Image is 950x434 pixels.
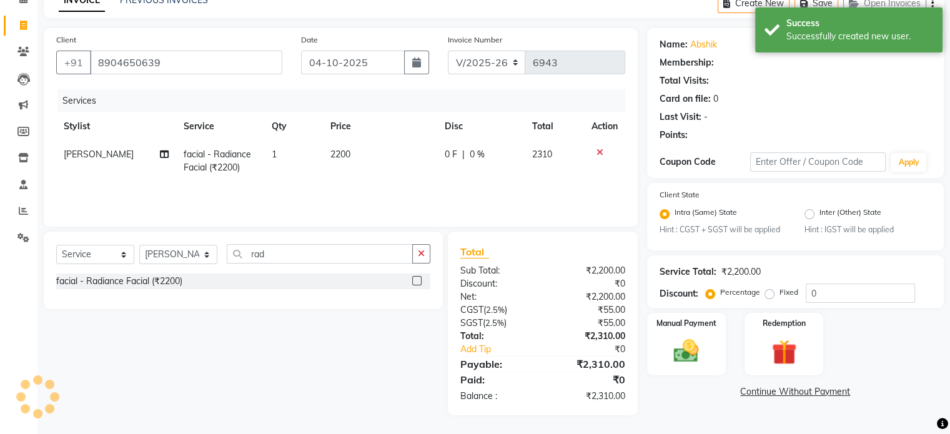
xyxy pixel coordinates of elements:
div: ( ) [451,317,543,330]
span: 2.5% [485,318,504,328]
span: 0 F [445,148,457,161]
div: ₹2,310.00 [543,330,635,343]
button: +91 [56,51,91,74]
span: 2310 [532,149,552,160]
div: ( ) [451,303,543,317]
label: Intra (Same) State [675,207,737,222]
div: ₹2,200.00 [543,264,635,277]
a: Add Tip [451,343,558,356]
label: Invoice Number [448,34,502,46]
input: Enter Offer / Coupon Code [750,152,886,172]
th: Action [584,112,625,141]
div: facial - Radiance Facial (₹2200) [56,275,182,288]
div: ₹55.00 [543,317,635,330]
input: Search or Scan [227,244,413,264]
div: Net: [451,290,543,303]
a: Continue Without Payment [650,385,941,398]
span: [PERSON_NAME] [64,149,134,160]
div: Membership: [660,56,714,69]
small: Hint : CGST + SGST will be applied [660,224,786,235]
th: Disc [437,112,525,141]
div: ₹55.00 [543,303,635,317]
div: Paid: [451,372,543,387]
div: Payable: [451,357,543,372]
div: Points: [660,129,688,142]
th: Price [323,112,437,141]
label: Redemption [763,318,806,329]
th: Service [176,112,264,141]
div: Last Visit: [660,111,701,124]
small: Hint : IGST will be applied [804,224,931,235]
a: Abshik [690,38,717,51]
div: ₹2,310.00 [543,390,635,403]
input: Search by Name/Mobile/Email/Code [90,51,282,74]
div: ₹2,200.00 [543,290,635,303]
span: 1 [272,149,277,160]
div: 0 [713,92,718,106]
div: ₹0 [543,277,635,290]
div: Name: [660,38,688,51]
th: Total [525,112,584,141]
span: facial - Radiance Facial (₹2200) [184,149,251,173]
span: 0 % [470,148,485,161]
span: 2.5% [486,305,505,315]
div: Successfully created new user. [786,30,933,43]
span: SGST [460,317,483,328]
label: Fixed [779,287,798,298]
div: Sub Total: [451,264,543,277]
label: Manual Payment [656,318,716,329]
img: _gift.svg [764,337,804,368]
span: Total [460,245,489,259]
div: Coupon Code [660,155,750,169]
th: Stylist [56,112,176,141]
div: Discount: [451,277,543,290]
div: Service Total: [660,265,716,279]
div: Total: [451,330,543,343]
span: CGST [460,304,483,315]
span: 2200 [330,149,350,160]
th: Qty [264,112,323,141]
div: Discount: [660,287,698,300]
div: Card on file: [660,92,711,106]
div: Balance : [451,390,543,403]
span: | [462,148,465,161]
div: Total Visits: [660,74,709,87]
label: Client [56,34,76,46]
img: _cash.svg [666,337,706,365]
button: Apply [891,153,926,172]
label: Inter (Other) State [819,207,881,222]
div: Success [786,17,933,30]
label: Client State [660,189,700,200]
div: - [704,111,708,124]
label: Percentage [720,287,760,298]
div: ₹0 [543,372,635,387]
div: Services [57,89,635,112]
label: Date [301,34,318,46]
div: ₹2,310.00 [543,357,635,372]
div: ₹2,200.00 [721,265,761,279]
div: ₹0 [558,343,634,356]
